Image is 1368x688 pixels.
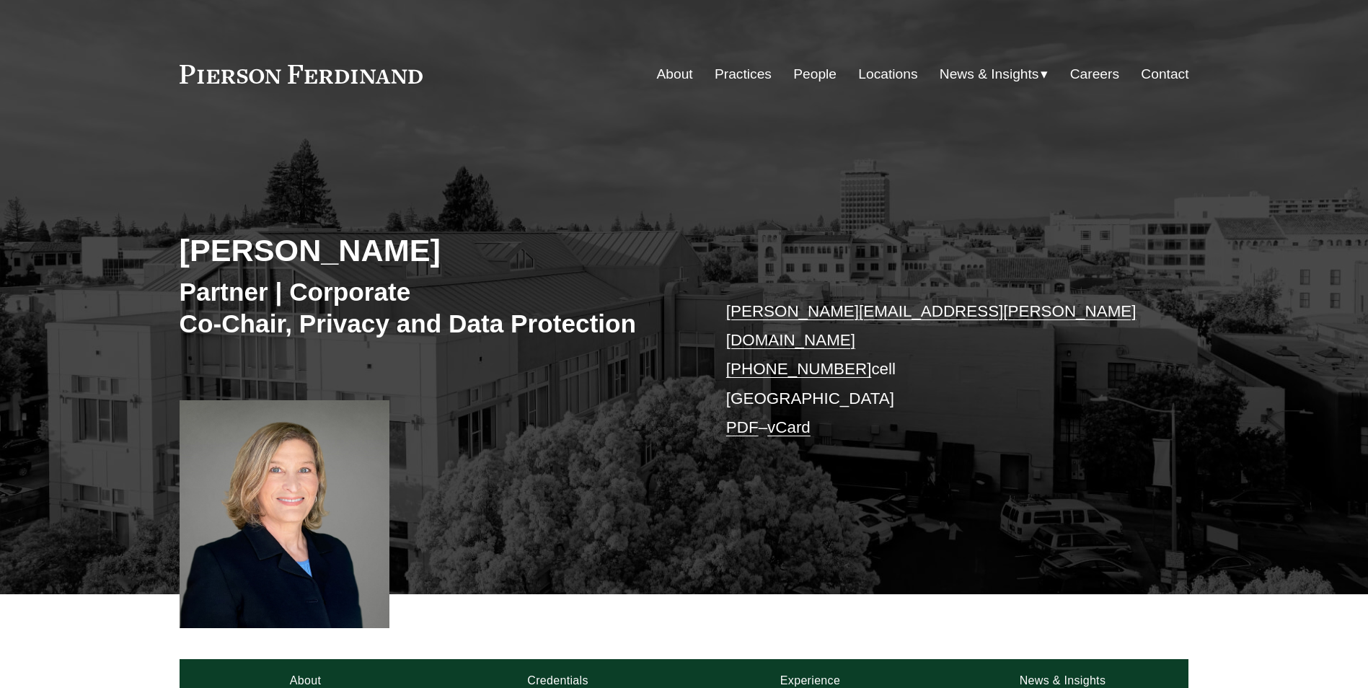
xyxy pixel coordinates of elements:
span: News & Insights [940,62,1039,87]
a: People [793,61,837,88]
a: About [657,61,693,88]
a: PDF [726,418,759,436]
a: Contact [1141,61,1188,88]
a: folder dropdown [940,61,1049,88]
a: Practices [715,61,772,88]
h3: Partner | Corporate Co-Chair, Privacy and Data Protection [180,276,684,339]
a: Careers [1070,61,1119,88]
a: Locations [858,61,917,88]
a: [PERSON_NAME][EMAIL_ADDRESS][PERSON_NAME][DOMAIN_NAME] [726,302,1137,349]
h2: [PERSON_NAME] [180,231,684,269]
a: vCard [767,418,811,436]
a: [PHONE_NUMBER] [726,360,872,378]
p: cell [GEOGRAPHIC_DATA] – [726,297,1147,443]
